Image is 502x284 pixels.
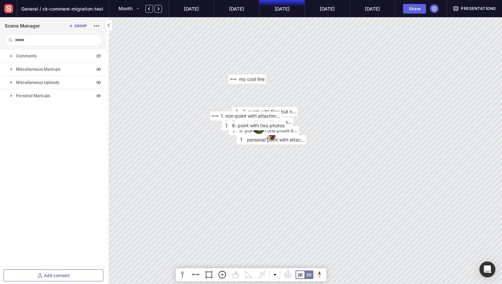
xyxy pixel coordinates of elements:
[239,128,297,133] span: 5. point with one photo o...
[95,65,103,73] img: visibility-on.svg
[479,261,495,277] div: Open Intercom Messenger
[221,113,280,119] span: 1. non-point with attachm...
[406,6,423,11] div: Share
[431,6,437,12] img: globe.svg
[453,6,459,12] img: presentation.svg
[5,23,40,29] h1: Scene Manager
[16,66,60,72] p: Miscellaneous Markups
[95,52,103,60] img: visibility-off.svg
[16,93,50,99] p: Personal Markups
[16,53,37,59] p: Comments
[232,123,285,128] span: 6. point with two photos
[239,76,265,82] span: my cool line
[119,6,132,11] span: Month
[3,269,103,281] button: Add content
[306,273,311,277] div: 3D
[247,137,305,142] span: personal point with attac...
[95,79,103,86] img: visibility-on.svg
[461,6,496,12] span: Presentations
[3,3,15,15] img: sensat
[297,273,302,277] div: 2D
[21,5,103,12] span: General / ck-comment-migration-test
[16,80,59,85] p: Miscellaneous Uploads
[403,4,426,14] button: Share
[44,273,70,278] div: Add content
[243,109,296,114] span: 3. point with files but n...
[95,92,103,100] img: visibility-on.svg
[67,22,88,30] button: Group
[74,24,87,28] div: Group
